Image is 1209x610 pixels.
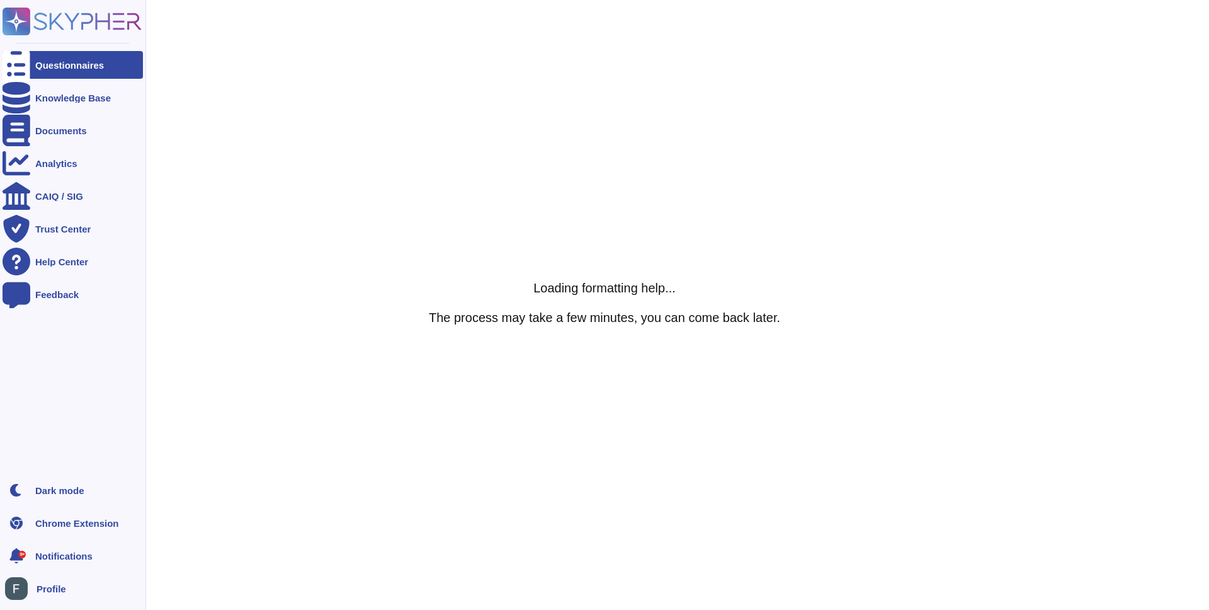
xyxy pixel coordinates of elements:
[18,551,26,558] div: 9+
[35,290,79,299] div: Feedback
[3,215,143,243] a: Trust Center
[37,584,66,594] span: Profile
[429,310,780,325] h5: The process may take a few minutes, you can come back later.
[3,575,37,602] button: user
[3,149,143,177] a: Analytics
[35,519,119,528] div: Chrome Extension
[35,192,83,201] div: CAIQ / SIG
[3,84,143,112] a: Knowledge Base
[35,126,87,135] div: Documents
[3,509,143,537] a: Chrome Extension
[3,280,143,308] a: Feedback
[429,280,780,296] h5: Loading formatting help...
[3,51,143,79] a: Questionnaires
[35,93,111,103] div: Knowledge Base
[35,551,93,561] span: Notifications
[35,224,91,234] div: Trust Center
[3,117,143,144] a: Documents
[3,182,143,210] a: CAIQ / SIG
[35,257,88,267] div: Help Center
[5,577,28,600] img: user
[35,60,104,70] div: Questionnaires
[35,486,84,495] div: Dark mode
[3,248,143,275] a: Help Center
[35,159,77,168] div: Analytics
